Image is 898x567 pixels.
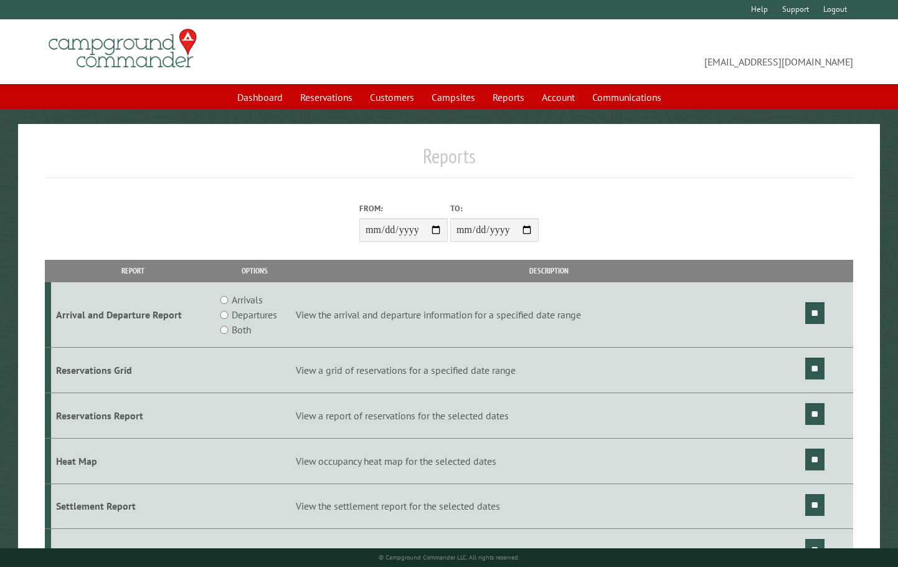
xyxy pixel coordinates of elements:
[51,260,215,282] th: Report
[449,34,853,69] span: [EMAIL_ADDRESS][DOMAIN_NAME]
[294,484,803,529] td: View the settlement report for the selected dates
[45,144,853,178] h1: Reports
[232,307,277,322] label: Departures
[230,85,290,109] a: Dashboard
[585,85,669,109] a: Communications
[294,348,803,393] td: View a grid of reservations for a specified date range
[450,202,539,214] label: To:
[215,260,294,282] th: Options
[534,85,582,109] a: Account
[51,348,215,393] td: Reservations Grid
[232,292,263,307] label: Arrivals
[294,393,803,438] td: View a report of reservations for the selected dates
[359,202,448,214] label: From:
[51,438,215,484] td: Heat Map
[424,85,483,109] a: Campsites
[294,282,803,348] td: View the arrival and departure information for a specified date range
[45,24,201,73] img: Campground Commander
[294,438,803,484] td: View occupancy heat map for the selected dates
[294,260,803,282] th: Description
[485,85,532,109] a: Reports
[362,85,422,109] a: Customers
[51,484,215,529] td: Settlement Report
[379,553,519,561] small: © Campground Commander LLC. All rights reserved.
[232,322,251,337] label: Both
[51,393,215,438] td: Reservations Report
[51,282,215,348] td: Arrival and Departure Report
[293,85,360,109] a: Reservations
